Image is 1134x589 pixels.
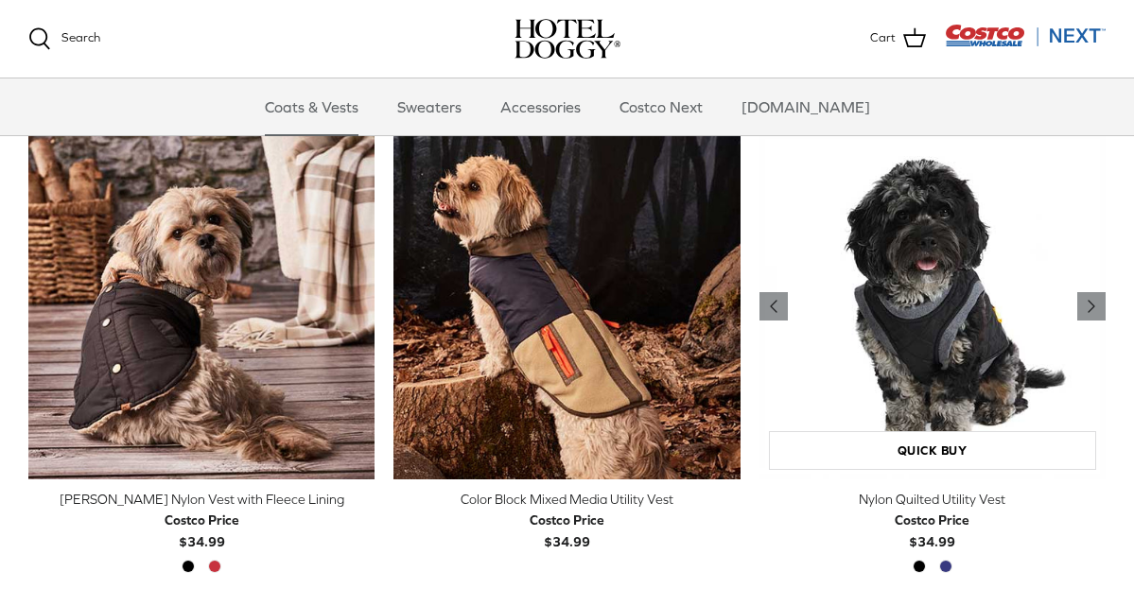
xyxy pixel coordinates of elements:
[28,27,100,50] a: Search
[602,78,720,135] a: Costco Next
[769,431,1096,470] a: Quick buy
[530,510,604,530] div: Costco Price
[483,78,598,135] a: Accessories
[530,510,604,548] b: $34.99
[895,510,969,548] b: $34.99
[28,489,375,552] a: [PERSON_NAME] Nylon Vest with Fleece Lining Costco Price$34.99
[759,489,1106,510] div: Nylon Quilted Utility Vest
[165,510,239,548] b: $34.99
[724,78,887,135] a: [DOMAIN_NAME]
[515,19,620,59] a: hoteldoggy.com hoteldoggycom
[28,133,375,479] a: Melton Nylon Vest with Fleece Lining
[393,489,740,552] a: Color Block Mixed Media Utility Vest Costco Price$34.99
[870,28,896,48] span: Cart
[945,24,1106,47] img: Costco Next
[380,78,479,135] a: Sweaters
[165,510,239,530] div: Costco Price
[61,30,100,44] span: Search
[759,133,1106,479] a: Nylon Quilted Utility Vest
[393,133,740,479] img: tan dog wearing a blue & brown vest
[895,510,969,530] div: Costco Price
[1077,292,1106,320] a: Previous
[28,489,375,510] div: [PERSON_NAME] Nylon Vest with Fleece Lining
[393,133,740,479] a: Color Block Mixed Media Utility Vest
[515,19,620,59] img: hoteldoggycom
[945,36,1106,50] a: Visit Costco Next
[759,292,788,320] a: Previous
[870,26,926,51] a: Cart
[248,78,375,135] a: Coats & Vests
[393,489,740,510] div: Color Block Mixed Media Utility Vest
[759,489,1106,552] a: Nylon Quilted Utility Vest Costco Price$34.99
